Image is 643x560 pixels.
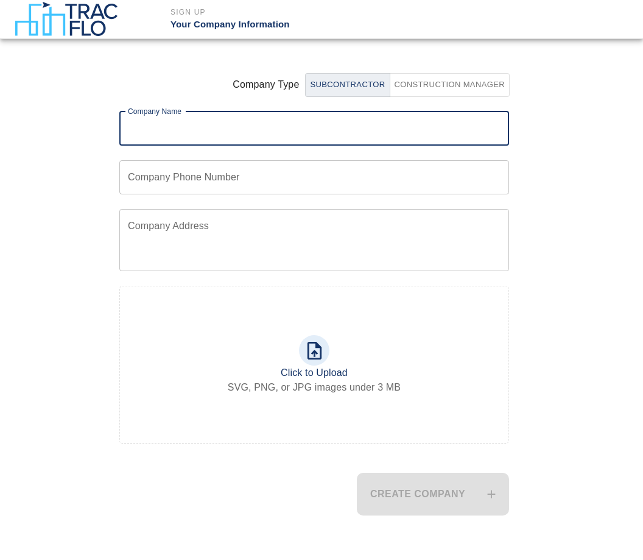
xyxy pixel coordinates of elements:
[15,2,118,37] img: TracFlo Logo
[233,78,299,93] span: Company Type
[390,74,510,97] button: SubcontractorCompany Type
[128,107,181,117] label: Company Name
[281,366,348,381] p: Click to Upload
[434,428,643,560] iframe: Chat Widget
[170,7,387,18] p: Sign Up
[305,74,390,97] button: Construction ManagerCompany Type
[604,7,628,32] img: broken-image.jpg
[170,18,387,32] p: Your Company Information
[228,381,401,395] label: SVG, PNG, or JPG images under 3 MB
